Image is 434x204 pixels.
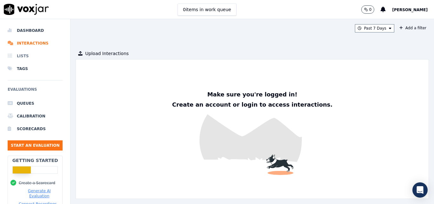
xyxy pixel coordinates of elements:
[8,50,63,62] a: Lists
[170,90,335,99] p: Make sure you're logged in!
[392,8,428,12] span: [PERSON_NAME]
[19,188,60,199] button: Generate AI Evaluation
[369,7,372,12] p: 0
[361,5,375,14] button: 0
[361,5,381,14] button: 0
[4,4,49,15] img: voxjar logo
[78,50,129,57] button: Upload Interactions
[8,140,63,151] button: Start an Evaluation
[8,110,63,123] a: Calibration
[392,6,434,13] button: [PERSON_NAME]
[8,24,63,37] a: Dashboard
[8,62,63,75] a: Tags
[170,99,335,110] p: Create an account or login to access interactions.
[8,97,63,110] a: Queues
[8,123,63,135] a: Scorecards
[76,60,429,199] img: fun dog
[397,24,429,32] button: Add a filter
[412,182,428,198] div: Open Intercom Messenger
[178,4,237,16] button: 0items in work queue
[12,157,58,164] h2: Getting Started
[8,37,63,50] a: Interactions
[8,86,63,97] h6: Evaluations
[85,50,129,57] span: Upload Interactions
[355,24,394,32] button: Past 7 Days
[19,180,55,186] button: Create a Scorecard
